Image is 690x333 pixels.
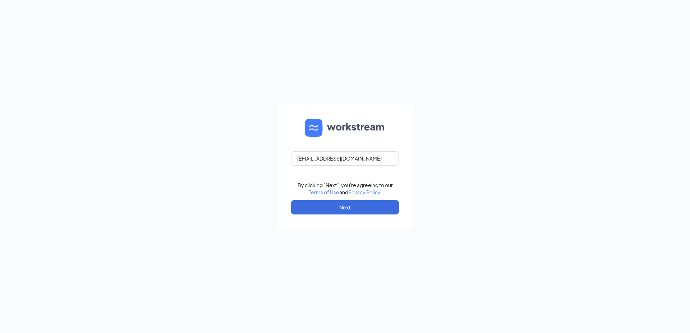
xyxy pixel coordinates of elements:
input: Email [291,151,399,166]
a: Privacy Policy [348,189,380,195]
div: By clicking "Next", you're agreeing to our and . [298,181,393,196]
button: Next [291,200,399,214]
a: Terms of Use [309,189,339,195]
img: WS logo and Workstream text [305,119,385,137]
